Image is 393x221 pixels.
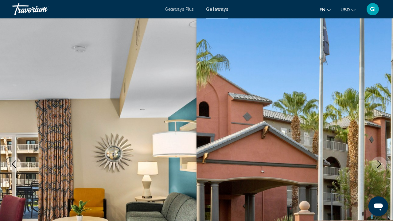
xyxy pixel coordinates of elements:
[6,157,21,172] button: Previous image
[206,7,228,12] a: Getaways
[12,3,159,15] a: Travorium
[368,196,388,216] iframe: Button to launch messaging window
[320,7,325,12] span: en
[320,5,331,14] button: Change language
[365,3,381,16] button: User Menu
[372,157,387,172] button: Next image
[370,6,375,12] span: GI
[340,7,350,12] span: USD
[340,5,356,14] button: Change currency
[165,7,194,12] a: Getaways Plus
